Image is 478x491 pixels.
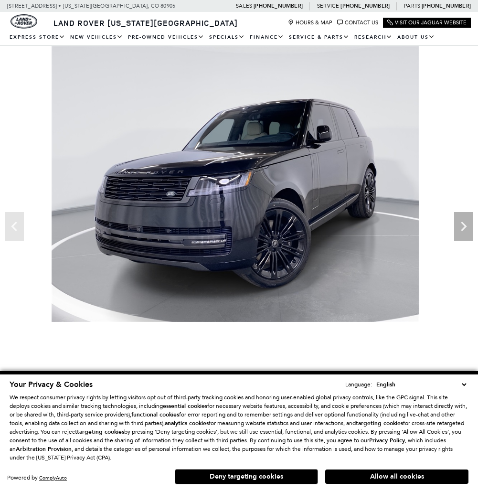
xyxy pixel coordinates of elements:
button: Allow all cookies [325,470,468,484]
strong: targeting cookies [77,428,124,436]
u: Privacy Policy [369,437,405,444]
span: Land Rover [US_STATE][GEOGRAPHIC_DATA] [53,18,238,28]
a: Service & Parts [287,29,352,46]
a: [PHONE_NUMBER] [340,2,390,10]
a: New Vehicles [68,29,126,46]
nav: Main Navigation [7,29,471,46]
a: About Us [395,29,437,46]
strong: essential cookies [163,402,207,410]
strong: functional cookies [131,411,179,418]
a: Hours & Map [288,20,332,26]
a: Pre-Owned Vehicles [126,29,207,46]
div: Next [454,212,473,241]
div: Powered by [7,475,67,481]
a: ComplyAuto [39,475,67,481]
a: Research [352,29,395,46]
button: Deny targeting cookies [175,469,318,484]
select: Language Select [374,380,468,389]
a: [PHONE_NUMBER] [422,2,471,10]
a: land-rover [11,14,37,29]
strong: analytics cookies [165,419,209,427]
p: We respect consumer privacy rights by letting visitors opt out of third-party tracking cookies an... [10,393,468,462]
a: Specials [207,29,247,46]
a: Land Rover [US_STATE][GEOGRAPHIC_DATA] [48,18,244,28]
a: Finance [247,29,287,46]
a: [PHONE_NUMBER] [254,2,303,10]
div: Language: [345,382,372,387]
strong: targeting cookies [356,419,403,427]
a: [STREET_ADDRESS] • [US_STATE][GEOGRAPHIC_DATA], CO 80905 [7,3,175,9]
a: Privacy Policy [369,437,405,444]
span: Your Privacy & Cookies [10,379,93,390]
a: Visit Our Jaguar Website [387,20,467,26]
img: Land Rover [11,14,37,29]
a: EXPRESS STORE [7,29,68,46]
a: Contact Us [337,20,378,26]
strong: Arbitration Provision [16,445,72,453]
